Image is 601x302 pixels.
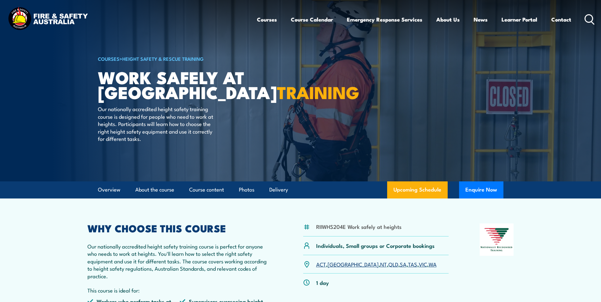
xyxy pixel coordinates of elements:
[328,260,379,268] a: [GEOGRAPHIC_DATA]
[436,11,460,28] a: About Us
[316,261,437,268] p: , , , , , , ,
[87,242,272,280] p: Our nationally accredited height safety training course is perfect for anyone who needs to work a...
[277,79,359,105] strong: TRAINING
[122,55,204,62] a: Height Safety & Rescue Training
[459,181,503,198] button: Enquire Now
[419,260,427,268] a: VIC
[98,70,254,99] h1: Work Safely at [GEOGRAPHIC_DATA]
[400,260,406,268] a: SA
[551,11,571,28] a: Contact
[291,11,333,28] a: Course Calendar
[87,223,272,232] h2: WHY CHOOSE THIS COURSE
[239,181,254,198] a: Photos
[380,260,387,268] a: NT
[98,181,120,198] a: Overview
[429,260,437,268] a: WA
[408,260,417,268] a: TAS
[189,181,224,198] a: Course content
[316,223,401,230] li: RIIWHS204E Work safely at heights
[480,223,514,256] img: Nationally Recognised Training logo.
[316,260,326,268] a: ACT
[87,286,272,294] p: This course is ideal for:
[347,11,422,28] a: Emergency Response Services
[98,105,214,142] p: Our nationally accredited height safety training course is designed for people who need to work a...
[98,55,119,62] a: COURSES
[135,181,174,198] a: About the course
[257,11,277,28] a: Courses
[316,279,329,286] p: 1 day
[98,55,254,62] h6: >
[474,11,488,28] a: News
[269,181,288,198] a: Delivery
[316,242,435,249] p: Individuals, Small groups or Corporate bookings
[387,181,448,198] a: Upcoming Schedule
[388,260,398,268] a: QLD
[502,11,537,28] a: Learner Portal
